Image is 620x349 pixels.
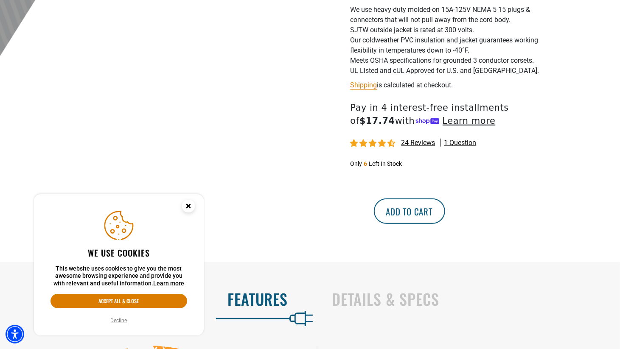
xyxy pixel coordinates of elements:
[108,316,130,325] button: Decline
[351,56,558,66] li: Meets OSHA specifications for grounded 3 conductor corsets.
[34,194,204,336] aside: Cookie Consent
[50,265,187,288] p: This website uses cookies to give you the most awesome browsing experience and provide you with r...
[153,280,184,287] a: This website uses cookies to give you the most awesome browsing experience and provide you with r...
[173,194,204,221] button: Close this option
[351,25,558,35] li: SJTW outside jacket is rated at 300 volts.
[351,140,397,148] span: 4.71 stars
[332,290,603,308] h2: Details & Specs
[6,325,24,343] div: Accessibility Menu
[50,294,187,308] button: Accept all & close
[351,66,558,76] li: UL Listed and cUL Approved for U.S. and [GEOGRAPHIC_DATA].
[351,81,377,89] a: Shipping
[351,5,558,25] li: We use heavy-duty molded-on 15A-125V NEMA 5-15 plugs & connectors that will not pull away from th...
[351,35,558,56] li: Our coldweather PVC insulation and jacket guarantees working flexibility in temperatures down to ...
[351,79,558,91] div: is calculated at checkout.
[18,290,288,308] h2: Features
[364,160,368,167] span: 6
[50,247,187,258] h2: We use cookies
[401,139,435,147] span: 24 reviews
[369,160,402,167] span: Left In Stock
[444,138,477,148] span: 1 question
[374,198,445,224] button: Add to cart
[351,160,362,167] span: Only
